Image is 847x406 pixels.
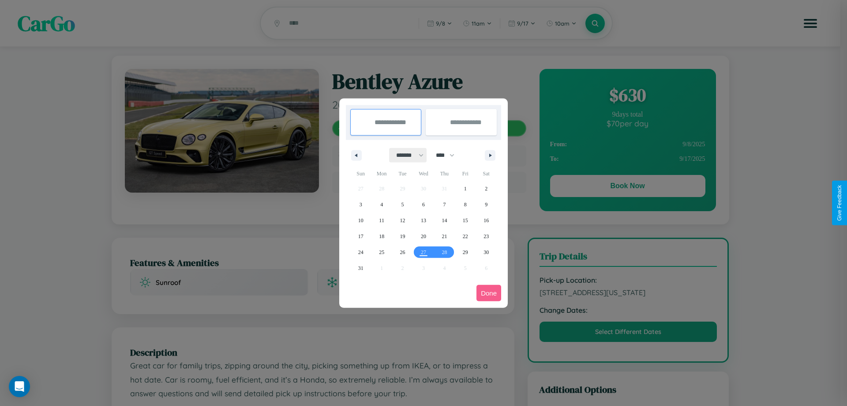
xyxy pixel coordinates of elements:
button: 19 [392,228,413,244]
button: 20 [413,228,434,244]
span: Sat [476,167,497,181]
span: 27 [421,244,426,260]
button: 29 [455,244,476,260]
span: 20 [421,228,426,244]
button: 18 [371,228,392,244]
span: 16 [483,212,489,228]
button: 15 [455,212,476,228]
button: 12 [392,212,413,228]
span: Fri [455,167,476,181]
button: 23 [476,228,497,244]
span: Mon [371,167,392,181]
span: 8 [464,197,467,212]
button: 10 [350,212,371,228]
span: Tue [392,167,413,181]
button: 3 [350,197,371,212]
span: 21 [442,228,447,244]
button: 30 [476,244,497,260]
div: Open Intercom Messenger [9,376,30,397]
span: 29 [463,244,468,260]
span: 9 [485,197,487,212]
span: 12 [400,212,405,228]
button: 5 [392,197,413,212]
span: 17 [358,228,364,244]
span: 13 [421,212,426,228]
button: 17 [350,228,371,244]
button: 13 [413,212,434,228]
div: Give Feedback [836,185,843,221]
span: 6 [422,197,425,212]
span: 22 [463,228,468,244]
button: 2 [476,181,497,197]
span: 28 [442,244,447,260]
button: 16 [476,212,497,228]
button: 1 [455,181,476,197]
button: 7 [434,197,455,212]
span: 15 [463,212,468,228]
span: Wed [413,167,434,181]
span: Sun [350,167,371,181]
span: 26 [400,244,405,260]
span: 11 [379,212,384,228]
span: 23 [483,228,489,244]
button: 26 [392,244,413,260]
span: 2 [485,181,487,197]
span: 5 [401,197,404,212]
button: 22 [455,228,476,244]
button: 6 [413,197,434,212]
span: 31 [358,260,364,276]
span: Thu [434,167,455,181]
span: 4 [380,197,383,212]
button: 14 [434,212,455,228]
button: 28 [434,244,455,260]
span: 1 [464,181,467,197]
span: 10 [358,212,364,228]
button: 25 [371,244,392,260]
button: 24 [350,244,371,260]
span: 18 [379,228,384,244]
button: 31 [350,260,371,276]
button: Done [476,285,501,301]
button: 4 [371,197,392,212]
button: 9 [476,197,497,212]
span: 3 [360,197,362,212]
span: 24 [358,244,364,260]
button: 11 [371,212,392,228]
span: 7 [443,197,446,212]
span: 30 [483,244,489,260]
button: 27 [413,244,434,260]
span: 14 [442,212,447,228]
span: 25 [379,244,384,260]
button: 8 [455,197,476,212]
button: 21 [434,228,455,244]
span: 19 [400,228,405,244]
